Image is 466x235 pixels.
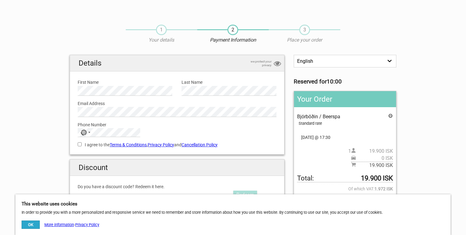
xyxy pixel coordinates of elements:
a: Cancellation Policy [182,142,218,147]
span: Total to be paid [297,175,393,182]
label: Last Name [182,79,276,86]
p: Payment Information [197,37,269,43]
span: Bjórböðin / Beerspa [297,114,340,120]
div: In order to provide you with a more personalized and responsive service we need to remember and s... [15,194,451,235]
a: Redeem [233,191,257,199]
label: Phone Number [78,121,276,128]
span: 1 [156,25,167,35]
span: Subtotal [351,162,393,169]
a: Privacy Policy [148,142,174,147]
h3: Reserved for [294,78,396,85]
h2: Discount [70,160,284,176]
span: [DATE] @ 17:30 [297,134,393,141]
i: privacy protection [274,60,281,68]
strong: 1.972 ISK [374,185,393,192]
span: 1 person(s) [348,148,393,155]
span: Of which VAT: [297,185,393,192]
label: First Name [78,79,172,86]
button: Selected country [78,128,93,136]
button: OK [22,221,40,229]
span: 19.900 ISK [356,162,393,169]
label: I agree to the , and [78,141,276,148]
span: 2 [227,25,238,35]
span: 19.900 ISK [356,148,393,155]
a: Terms & Conditions [110,142,147,147]
label: Do you have a discount code? Redeem it here. [78,183,276,190]
span: 0 ISK [356,155,393,162]
div: - [22,221,99,229]
h2: Your Order [294,91,396,107]
p: Place your order [269,37,340,43]
a: More information [44,222,74,227]
h5: This website uses cookies [22,201,444,207]
span: Pickup price [351,155,393,162]
strong: 19.900 ISK [361,175,393,182]
span: 3 [299,25,310,35]
div: Standard rate [299,120,393,127]
a: Privacy Policy [75,222,99,227]
span: we protect your privacy [241,60,272,67]
p: Your details [126,37,197,43]
label: Email Address [78,100,276,107]
strong: 10:00 [327,78,342,85]
h2: Details [70,55,284,71]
